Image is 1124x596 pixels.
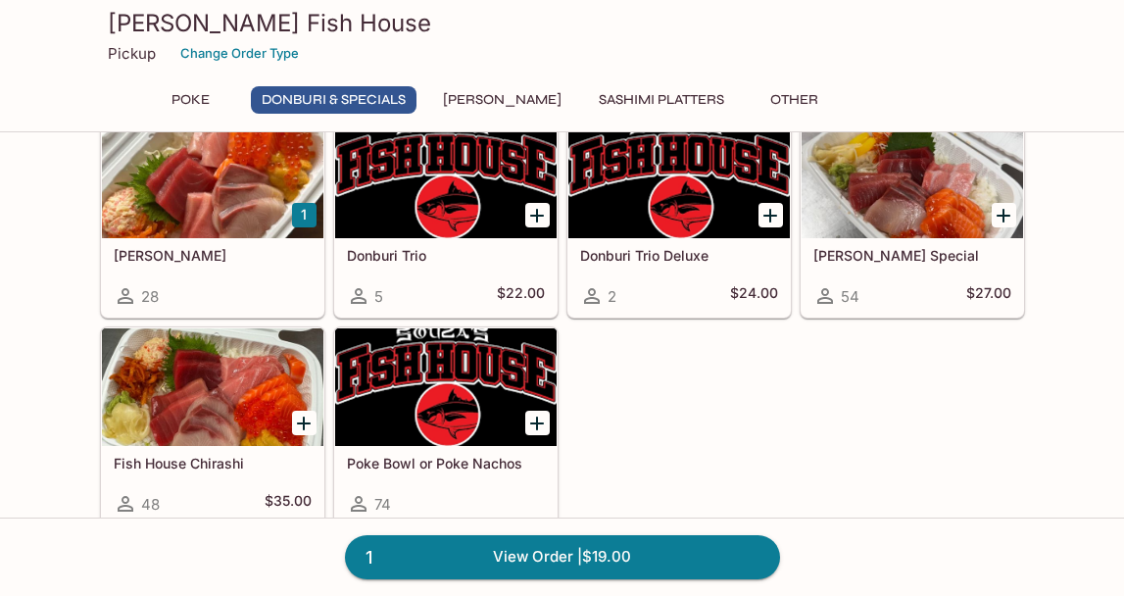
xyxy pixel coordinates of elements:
div: Poke Bowl or Poke Nachos [335,328,557,446]
span: 54 [841,287,859,306]
a: 1View Order |$19.00 [345,535,780,578]
a: Donburi Trio Deluxe2$24.00 [567,120,791,318]
button: [PERSON_NAME] [432,86,572,114]
button: Add Donburi Trio [525,203,550,227]
span: 74 [374,495,391,514]
button: Add Poke Bowl or Poke Nachos [525,411,550,435]
span: 1 [354,544,384,571]
h5: Donburi Trio Deluxe [580,247,778,264]
a: [PERSON_NAME] Special54$27.00 [801,120,1024,318]
div: Fish House Chirashi [102,328,323,446]
button: Poke [147,86,235,114]
button: Donburi & Specials [251,86,416,114]
button: Add Donburi Trio Deluxe [758,203,783,227]
h5: $35.00 [265,492,312,516]
span: 2 [608,287,616,306]
h5: $24.00 [730,284,778,308]
button: Add Souza Special [992,203,1016,227]
button: Sashimi Platters [588,86,735,114]
a: [PERSON_NAME]28 [101,120,324,318]
a: Donburi Trio5$22.00 [334,120,558,318]
h5: Poke Bowl or Poke Nachos [347,455,545,472]
div: Souza Special [802,121,1023,238]
p: Pickup [108,44,156,63]
button: Add Fish House Chirashi [292,411,317,435]
h5: $27.00 [966,284,1011,308]
button: Add Sashimi Donburis [292,203,317,227]
div: Donburi Trio Deluxe [568,121,790,238]
a: Fish House Chirashi48$35.00 [101,327,324,525]
h3: [PERSON_NAME] Fish House [108,8,1017,38]
h5: [PERSON_NAME] Special [813,247,1011,264]
h5: [PERSON_NAME] [114,247,312,264]
div: Donburi Trio [335,121,557,238]
span: 28 [141,287,159,306]
div: Sashimi Donburis [102,121,323,238]
h5: Donburi Trio [347,247,545,264]
h5: Fish House Chirashi [114,455,312,472]
a: Poke Bowl or Poke Nachos74 [334,327,558,525]
button: Other [751,86,839,114]
span: 5 [374,287,383,306]
span: 48 [141,495,160,514]
button: Change Order Type [171,38,308,69]
h5: $22.00 [497,284,545,308]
